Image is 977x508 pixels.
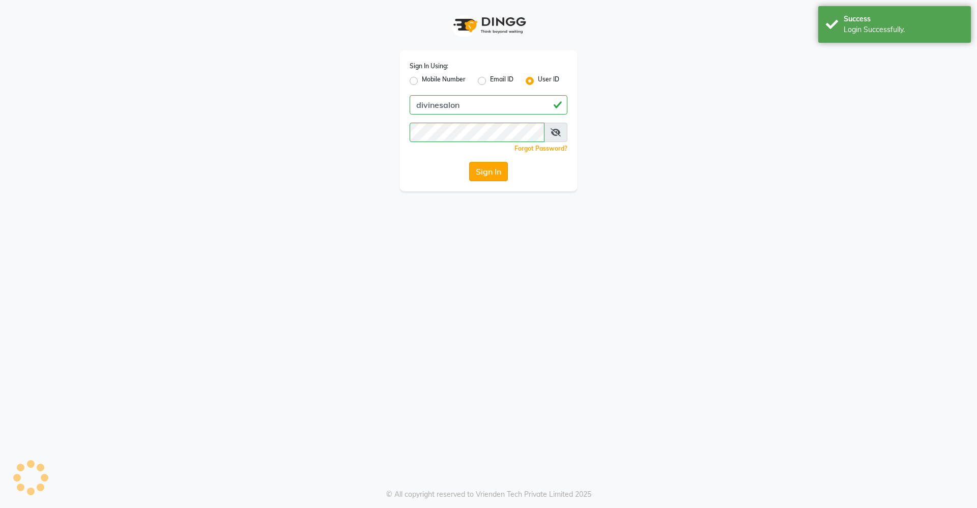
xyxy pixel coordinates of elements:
div: Success [844,14,963,24]
label: Email ID [490,75,513,87]
label: User ID [538,75,559,87]
input: Username [410,123,544,142]
img: logo1.svg [448,10,529,40]
label: Sign In Using: [410,62,448,71]
div: Login Successfully. [844,24,963,35]
label: Mobile Number [422,75,466,87]
a: Forgot Password? [514,145,567,152]
button: Sign In [469,162,508,181]
input: Username [410,95,567,115]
